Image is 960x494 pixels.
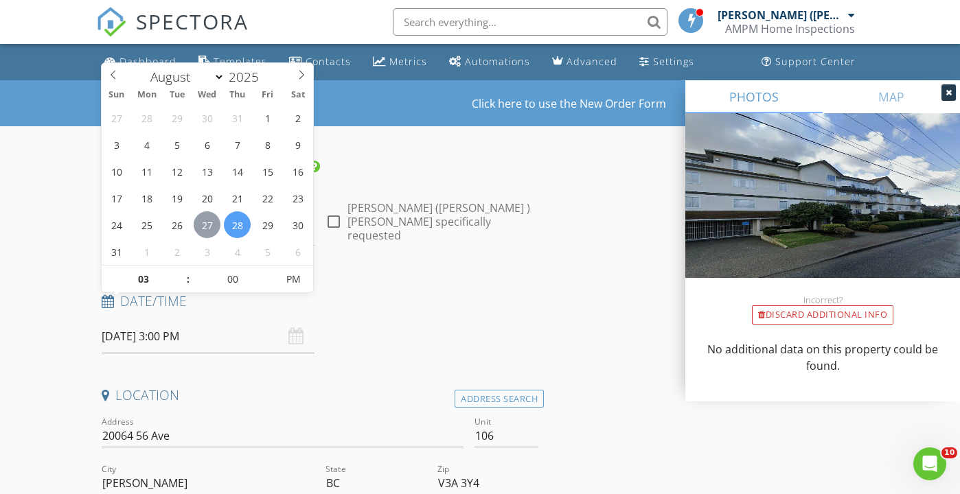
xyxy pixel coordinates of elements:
span: August 15, 2025 [254,158,281,185]
span: August 11, 2025 [133,158,160,185]
span: August 18, 2025 [133,185,160,211]
span: August 16, 2025 [284,158,311,185]
div: Templates [214,55,267,68]
p: No additional data on this property could be found. [702,341,944,374]
a: SPECTORA [96,19,249,47]
span: August 20, 2025 [194,185,220,211]
span: August 17, 2025 [103,185,130,211]
h4: Location [102,386,538,404]
div: Support Center [775,55,856,68]
div: Settings [653,55,694,68]
div: Address Search [455,390,544,408]
a: Advanced [547,49,623,75]
span: Tue [162,91,192,99]
span: August 14, 2025 [224,158,251,185]
div: Dashboard [119,55,176,68]
a: Templates [193,49,273,75]
span: July 28, 2025 [133,104,160,131]
span: Mon [132,91,162,99]
span: August 2, 2025 [284,104,311,131]
span: Fri [253,91,283,99]
span: August 5, 2025 [163,131,190,158]
span: September 4, 2025 [224,238,251,265]
span: July 29, 2025 [163,104,190,131]
span: August 8, 2025 [254,131,281,158]
input: Year [225,68,270,86]
span: September 2, 2025 [163,238,190,265]
div: Advanced [567,55,617,68]
span: August 3, 2025 [103,131,130,158]
span: August 21, 2025 [224,185,251,211]
span: August 24, 2025 [103,211,130,238]
span: Click to toggle [275,266,312,293]
span: August 26, 2025 [163,211,190,238]
div: Automations [465,55,530,68]
a: Dashboard [99,49,182,75]
span: August 28, 2025 [224,211,251,238]
h4: Date/Time [102,292,538,310]
span: August 4, 2025 [133,131,160,158]
div: Discard Additional info [752,305,893,325]
span: September 1, 2025 [133,238,160,265]
a: Support Center [756,49,861,75]
div: [PERSON_NAME] ([PERSON_NAME] ) [PERSON_NAME] [718,8,845,22]
div: Metrics [389,55,427,68]
span: Thu [222,91,253,99]
span: August 27, 2025 [194,211,220,238]
div: Incorrect? [685,294,960,305]
span: August 13, 2025 [194,158,220,185]
span: July 30, 2025 [194,104,220,131]
span: August 6, 2025 [194,131,220,158]
iframe: Intercom live chat [913,447,946,480]
span: September 5, 2025 [254,238,281,265]
span: August 22, 2025 [254,185,281,211]
span: August 1, 2025 [254,104,281,131]
a: PHOTOS [685,80,823,113]
a: MAP [823,80,960,113]
span: September 3, 2025 [194,238,220,265]
span: August 29, 2025 [254,211,281,238]
div: Contacts [306,55,351,68]
input: Search everything... [393,8,667,36]
label: [PERSON_NAME] ([PERSON_NAME] ) [PERSON_NAME] specifically requested [347,201,538,242]
span: July 31, 2025 [224,104,251,131]
span: August 23, 2025 [284,185,311,211]
span: August 10, 2025 [103,158,130,185]
span: September 6, 2025 [284,238,311,265]
img: streetview [685,113,960,311]
span: August 9, 2025 [284,131,311,158]
span: August 19, 2025 [163,185,190,211]
span: Wed [192,91,222,99]
a: Click here to use the New Order Form [472,98,666,109]
span: August 7, 2025 [224,131,251,158]
span: : [186,266,190,293]
span: July 27, 2025 [103,104,130,131]
span: August 12, 2025 [163,158,190,185]
img: The Best Home Inspection Software - Spectora [96,7,126,37]
span: SPECTORA [136,7,249,36]
span: 10 [941,447,957,458]
a: Metrics [367,49,433,75]
span: August 25, 2025 [133,211,160,238]
span: Sat [283,91,313,99]
a: Automations (Basic) [444,49,536,75]
div: AMPM Home Inspections [725,22,855,36]
input: Select date [102,320,315,353]
a: Settings [634,49,700,75]
span: August 31, 2025 [103,238,130,265]
span: August 30, 2025 [284,211,311,238]
a: Contacts [284,49,356,75]
span: Sun [102,91,132,99]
